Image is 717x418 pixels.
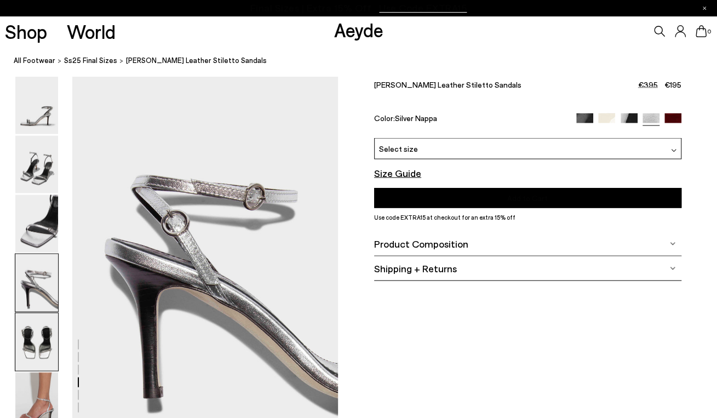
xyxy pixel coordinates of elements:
[395,113,437,123] font: Silver Nappa
[5,20,47,43] font: Shop
[5,22,47,41] a: Shop
[67,22,116,41] a: World
[379,2,467,14] font: Use Code EXTRA15
[374,214,515,221] font: Use code EXTRA15 at checkout for an extra 15% off
[126,56,267,65] font: [PERSON_NAME] Leather Stiletto Sandals
[696,25,707,37] a: 0
[664,80,681,89] font: €195
[374,237,468,249] font: Product Composition
[14,56,55,65] font: All Footwear
[15,136,58,193] img: Hallie Leather Stiletto Sandals - Image 2
[671,148,676,153] img: svg%3E
[15,254,58,312] img: Hallie Leather Stiletto Sandals - Image 4
[374,262,457,274] font: Shipping + Returns
[507,193,548,203] font: Add to Cart
[379,3,467,13] span: Navigate to /collections/ss25-final-sizes
[638,80,658,89] font: €395
[374,188,681,208] button: Add to Cart
[15,313,58,371] img: Hallie Leather Stiletto Sandals - Image 5
[708,28,711,35] font: 0
[67,20,116,43] font: World
[670,241,675,247] img: svg%3E
[379,144,418,153] font: Select size
[374,167,421,181] button: Size Guide
[14,46,717,76] nav: breadcrumb
[64,56,117,65] font: Ss25 Final Sizes
[15,77,58,134] img: Hallie Leather Stiletto Sandals - Image 1
[670,266,675,271] img: svg%3E
[374,167,421,179] font: Size Guide
[374,80,521,89] font: [PERSON_NAME] Leather Stiletto Sandals
[374,113,395,123] font: Color:
[334,18,383,41] a: Aeyde
[15,195,58,253] img: Hallie Leather Stiletto Sandals - Image 3
[14,55,55,66] a: All Footwear
[250,2,371,14] font: Final Sizes | Extra 15% Off
[64,55,117,66] a: Ss25 Final Sizes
